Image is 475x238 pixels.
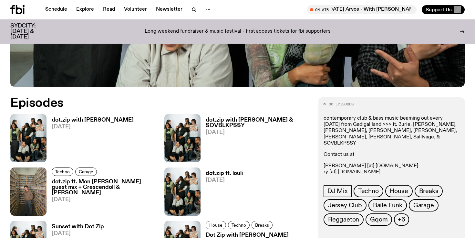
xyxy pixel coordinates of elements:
span: Gqom [370,216,387,223]
span: [DATE] [206,178,243,183]
a: Read [99,5,119,14]
span: [DATE] [52,231,104,236]
a: dot.zip with [PERSON_NAME][DATE] [46,117,134,162]
a: Newsletter [152,5,186,14]
span: Garage [413,202,434,209]
h3: dot.zip ft. louli [206,171,243,176]
span: House [390,188,408,195]
span: [DATE] [52,124,134,130]
h3: dot.zip with [PERSON_NAME] [52,117,134,123]
span: [DATE] [206,130,311,135]
a: House [385,185,413,197]
a: Jersey Club [324,199,367,211]
a: dot.zip ft. louli[DATE] [201,171,243,216]
span: 86 episodes [329,103,354,106]
h3: SYDCITY: [DATE] & [DATE] [10,23,52,40]
a: DJ Mix [324,185,352,197]
h3: Dot Zip with [PERSON_NAME] [206,233,289,238]
a: Techno [52,168,73,176]
span: +6 [398,216,405,223]
a: Breaks [415,185,443,197]
a: Garage [75,168,97,176]
span: DJ Mix [327,188,348,195]
a: Volunteer [120,5,151,14]
a: Reggaeton [324,213,364,226]
span: Garage [79,169,93,174]
span: Techno [358,188,379,195]
button: +6 [394,213,409,226]
span: Techno [55,169,70,174]
a: Garage [409,199,439,211]
a: dot.zip ft. Mon [PERSON_NAME] guest mix + Crescendoll & [PERSON_NAME][DATE] [46,179,157,216]
span: Baile Funk [373,202,402,209]
a: Gqom [366,213,392,226]
span: Reggaeton [328,216,359,223]
a: Breaks [252,221,273,229]
h3: dot.zip ft. Mon [PERSON_NAME] guest mix + Crescendoll & [PERSON_NAME] [52,179,157,196]
h3: dot.zip with [PERSON_NAME] & SOVBLKPSSY [206,117,311,128]
a: Techno [354,185,383,197]
button: On Air[DATE] Arvos - With [PERSON_NAME] [307,5,417,14]
p: Long weekend fundraiser & music festival - first access tickets for fbi supporters [145,29,331,35]
p: contemporary club & bass music beaming out every [DATE] from Gadigal land >>> ft. 3urie, [PERSON_... [324,115,460,146]
span: [DATE] [52,197,157,202]
span: Support Us [426,7,452,13]
a: House [206,221,226,229]
span: House [209,223,222,228]
a: Schedule [41,5,71,14]
h3: Sunset with Dot Zip [52,224,104,230]
span: Techno [232,223,246,228]
h2: Episodes [10,97,311,109]
span: Jersey Club [328,202,362,209]
a: Baile Funk [368,199,407,211]
p: [PERSON_NAME] [at] [DOMAIN_NAME] ry [at] [DOMAIN_NAME] [PERSON_NAME].t [at] [DOMAIN_NAME] [324,163,460,182]
button: Support Us [422,5,465,14]
a: dot.zip with [PERSON_NAME] & SOVBLKPSSY[DATE] [201,117,311,162]
a: Explore [72,5,98,14]
p: Contact us at [324,152,460,158]
span: Breaks [255,223,269,228]
a: Techno [228,221,250,229]
span: Breaks [419,188,439,195]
